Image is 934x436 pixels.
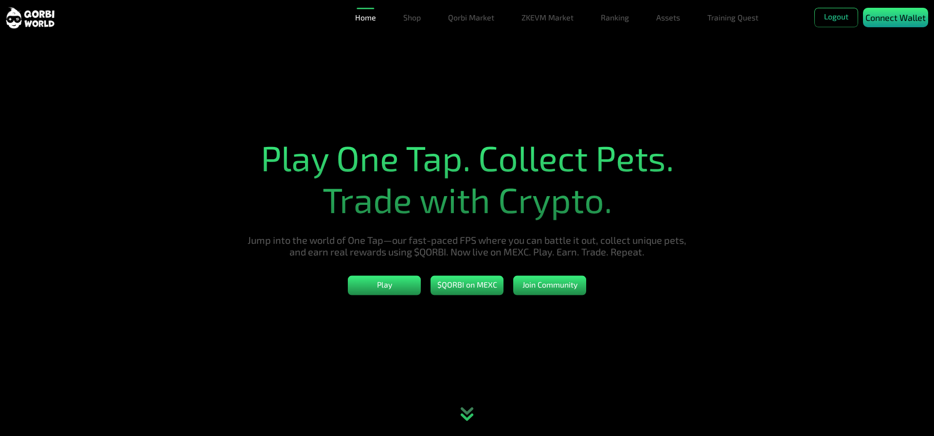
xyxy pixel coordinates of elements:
a: Ranking [597,8,633,27]
p: Connect Wallet [865,11,926,24]
button: $QORBI on MEXC [431,275,503,295]
button: Logout [814,8,858,27]
a: Assets [652,8,684,27]
div: animation [446,392,488,436]
a: Qorbi Market [444,8,498,27]
a: Home [351,8,380,27]
a: Training Quest [703,8,762,27]
button: Play [348,275,421,295]
h5: Jump into the world of One Tap—our fast-paced FPS where you can battle it out, collect unique pet... [239,234,695,257]
img: sticky brand-logo [6,6,54,29]
a: ZKEVM Market [518,8,577,27]
h1: Play One Tap. Collect Pets. Trade with Crypto. [239,136,695,220]
a: Shop [399,8,425,27]
button: Join Community [513,275,586,295]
